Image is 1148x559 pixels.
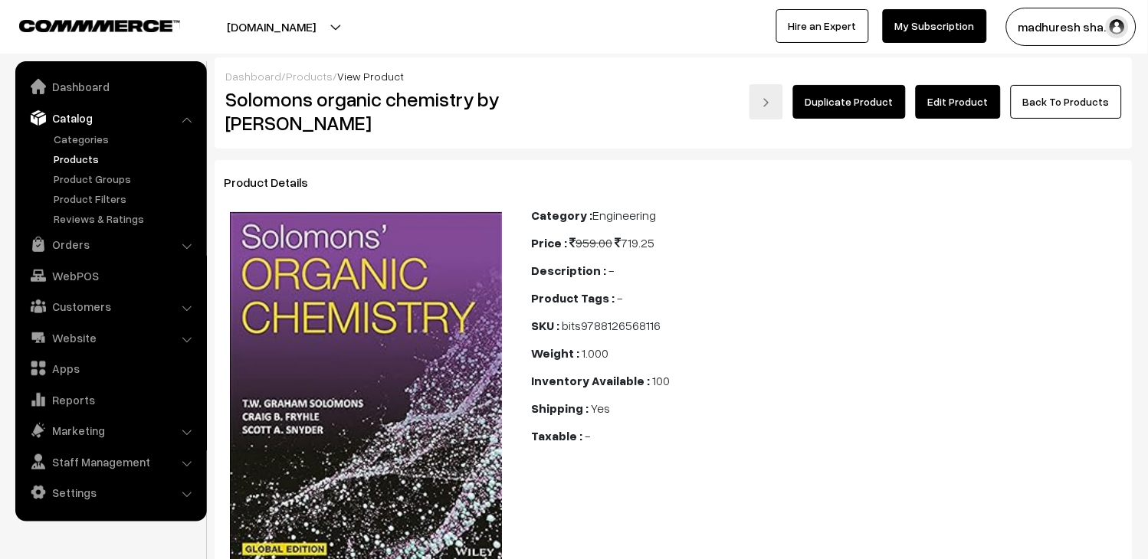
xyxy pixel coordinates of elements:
a: Website [19,324,202,351]
b: Price : [531,235,567,250]
a: Staff Management [19,448,202,476]
div: 719.25 [531,234,1123,252]
a: Product Filters [50,191,202,207]
button: [DOMAIN_NAME] [173,8,369,46]
a: WebPOS [19,262,202,289]
a: Product Groups [50,171,202,187]
a: Hire an Expert [776,9,869,43]
b: Description : [531,263,606,278]
a: My Subscription [883,9,987,43]
a: Duplicate Product [793,85,906,119]
b: Taxable : [531,428,582,443]
span: 959.00 [569,235,612,250]
a: Reviews & Ratings [50,211,202,227]
span: 1.000 [582,345,608,361]
b: Inventory Available : [531,373,650,388]
a: Catalog [19,104,202,132]
img: COMMMERCE [19,20,180,31]
span: - [608,263,614,278]
a: Customers [19,293,202,320]
span: Yes [591,400,610,416]
b: Category : [531,208,592,223]
a: Marketing [19,417,202,444]
span: bits9788126568116 [562,318,661,333]
a: Products [286,70,333,83]
div: Engineering [531,206,1123,224]
img: user [1106,15,1129,38]
a: Dashboard [19,73,202,100]
a: Orders [19,230,202,258]
span: 100 [652,373,670,388]
a: Products [50,151,202,167]
span: Product Details [224,175,326,190]
a: Apps [19,355,202,382]
a: Back To Products [1011,85,1122,119]
a: COMMMERCE [19,15,153,34]
a: Dashboard [225,70,281,83]
b: Shipping : [531,400,589,416]
h2: Solomons organic chemistry by [PERSON_NAME] [225,87,509,135]
span: - [617,290,622,306]
button: madhuresh sha… [1006,8,1137,46]
span: - [585,428,590,443]
a: Edit Product [916,85,1001,119]
span: View Product [337,70,404,83]
b: Product Tags : [531,290,615,306]
a: Categories [50,131,202,147]
b: Weight : [531,345,579,361]
a: Reports [19,386,202,414]
img: right-arrow.png [762,98,771,107]
a: Settings [19,479,202,506]
div: / / [225,68,1122,84]
b: SKU : [531,318,559,333]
